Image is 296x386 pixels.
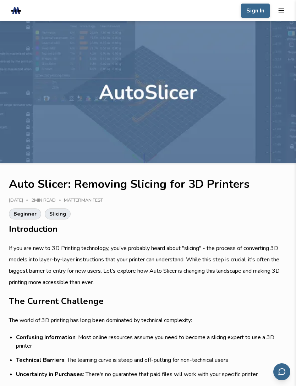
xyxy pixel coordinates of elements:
[9,315,287,326] p: The world of 3D printing has long been dominated by technical complexity:
[16,356,65,364] strong: Technical Barriers
[9,295,287,308] h2: The Current Challenge
[16,356,287,364] li: : The learning curve is steep and off-putting for non-technical users
[16,370,83,378] strong: Uncertainty in Purchases
[9,243,287,288] p: If you are new to 3D Printing technology, you've probably heard about "slicing" - the process of ...
[16,370,287,379] li: : There's no guarantee that paid files will work with your specific printer
[16,333,76,341] strong: Confusing Information
[16,333,287,350] li: : Most online resources assume you need to become a slicing expert to use a 3D printer
[31,198,64,203] div: 2 min read
[273,363,290,380] button: Send feedback via email
[241,4,270,18] button: Sign In
[64,198,109,203] div: MatterManifest
[9,208,41,219] a: Beginner
[9,198,31,203] div: [DATE]
[9,178,287,190] h1: Auto Slicer: Removing Slicing for 3D Printers
[278,7,285,14] button: mobile navigation menu
[9,223,287,235] h2: Introduction
[45,208,71,219] a: Slicing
